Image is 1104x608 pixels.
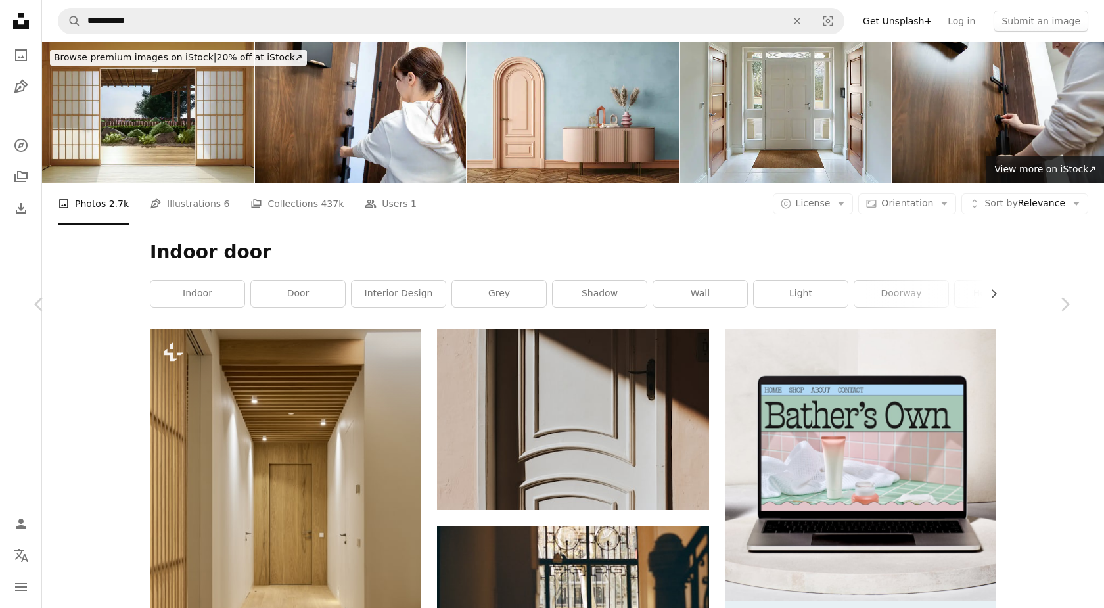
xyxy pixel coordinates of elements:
img: wooden door [437,329,708,509]
button: Submit an image [994,11,1088,32]
button: scroll list to the right [982,281,996,307]
button: Sort byRelevance [961,193,1088,214]
button: Clear [783,9,812,34]
img: Back view of a Japanese woman opening the front door [255,42,467,183]
span: Relevance [984,197,1065,210]
form: Find visuals sitewide [58,8,844,34]
a: a long hallway with a wooden ceiling and white walls [150,526,421,538]
a: View more on iStock↗ [986,156,1104,183]
a: Log in / Sign up [8,511,34,537]
h1: Indoor door [150,241,996,264]
a: wall [653,281,747,307]
button: Search Unsplash [58,9,81,34]
a: shadow [553,281,647,307]
span: View more on iStock ↗ [994,164,1096,174]
button: Orientation [858,193,956,214]
span: 437k [321,197,344,211]
a: Photos [8,42,34,68]
button: License [773,193,854,214]
a: Get Unsplash+ [855,11,940,32]
a: home decor [955,281,1049,307]
span: 1 [411,197,417,211]
a: Collections 437k [250,183,344,225]
span: 20% off at iStock ↗ [54,52,303,62]
a: Download History [8,195,34,222]
a: Log in [940,11,983,32]
a: Browse premium images on iStock|20% off at iStock↗ [42,42,315,74]
span: 6 [224,197,230,211]
a: wooden door [437,413,708,425]
a: doorway [854,281,948,307]
a: Next [1025,241,1104,367]
span: Orientation [881,198,933,208]
a: interior design [352,281,446,307]
span: Browse premium images on iStock | [54,52,216,62]
button: Menu [8,574,34,600]
a: Collections [8,164,34,190]
button: Visual search [812,9,844,34]
a: grey [452,281,546,307]
a: indoor [150,281,244,307]
a: Users 1 [365,183,417,225]
a: light [754,281,848,307]
a: Illustrations [8,74,34,100]
img: file-1707883121023-8e3502977149image [725,329,996,600]
img: Japanese Style Empty Room Interior With Garden View Background [42,42,254,183]
span: Sort by [984,198,1017,208]
span: License [796,198,831,208]
img: Back view of a Japanese woman locking the front door [892,42,1104,183]
a: Explore [8,132,34,158]
button: Language [8,542,34,569]
img: Pastel-Toned Minimalist Interior with Arched Door and Modern Sideboard [467,42,679,183]
a: door [251,281,345,307]
img: front door entrance to grand house [680,42,892,183]
a: Illustrations 6 [150,183,229,225]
